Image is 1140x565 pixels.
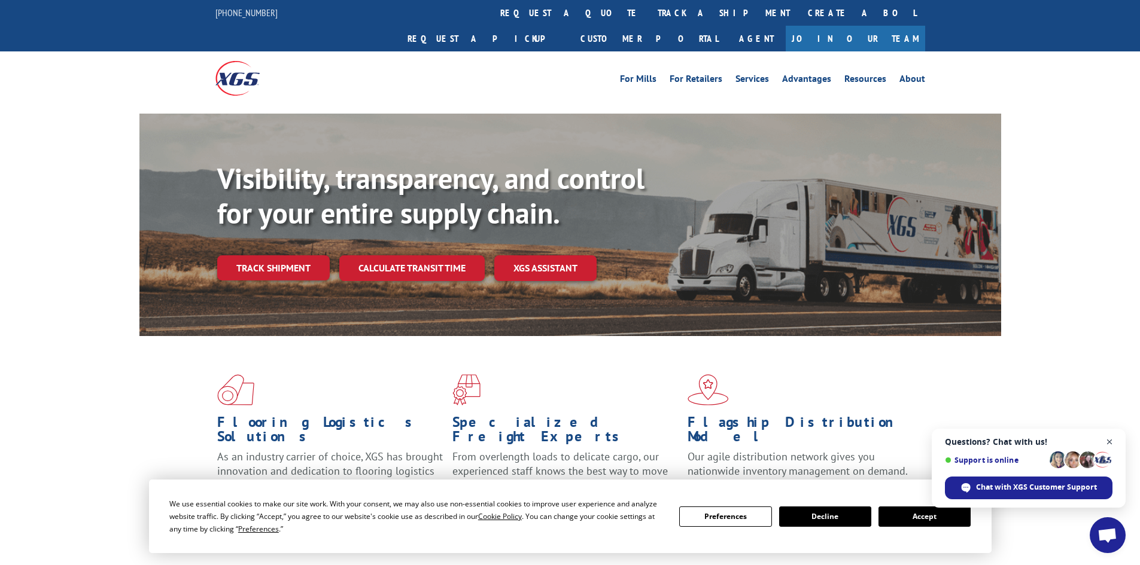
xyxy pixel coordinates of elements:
span: Cookie Policy [478,511,522,521]
a: About [899,74,925,87]
span: Chat with XGS Customer Support [976,482,1097,493]
a: For Retailers [670,74,722,87]
div: Open chat [1090,517,1126,553]
img: xgs-icon-flagship-distribution-model-red [688,374,729,405]
div: We use essential cookies to make our site work. With your consent, we may also use non-essential ... [169,497,665,535]
p: From overlength loads to delicate cargo, our experienced staff knows the best way to move your fr... [452,450,679,503]
a: Calculate transit time [339,255,485,281]
button: Decline [779,506,871,527]
span: As an industry carrier of choice, XGS has brought innovation and dedication to flooring logistics... [217,450,443,492]
a: For Mills [620,74,656,87]
a: [PHONE_NUMBER] [215,7,278,19]
h1: Specialized Freight Experts [452,415,679,450]
span: Our agile distribution network gives you nationwide inventory management on demand. [688,450,908,478]
a: XGS ASSISTANT [494,255,597,281]
a: Track shipment [217,255,330,280]
img: xgs-icon-total-supply-chain-intelligence-red [217,374,254,405]
span: Questions? Chat with us! [945,437,1112,447]
div: Cookie Consent Prompt [149,480,992,553]
a: Join Our Team [786,26,925,51]
span: Close chat [1102,435,1117,450]
button: Preferences [679,506,771,527]
a: Advantages [782,74,831,87]
a: Agent [727,26,786,51]
button: Accept [878,506,971,527]
a: Services [735,74,769,87]
span: Preferences [238,524,279,534]
b: Visibility, transparency, and control for your entire supply chain. [217,160,645,231]
img: xgs-icon-focused-on-flooring-red [452,374,481,405]
h1: Flagship Distribution Model [688,415,914,450]
a: Request a pickup [399,26,571,51]
h1: Flooring Logistics Solutions [217,415,443,450]
span: Support is online [945,456,1045,465]
a: Customer Portal [571,26,727,51]
a: Resources [844,74,886,87]
div: Chat with XGS Customer Support [945,477,1112,499]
